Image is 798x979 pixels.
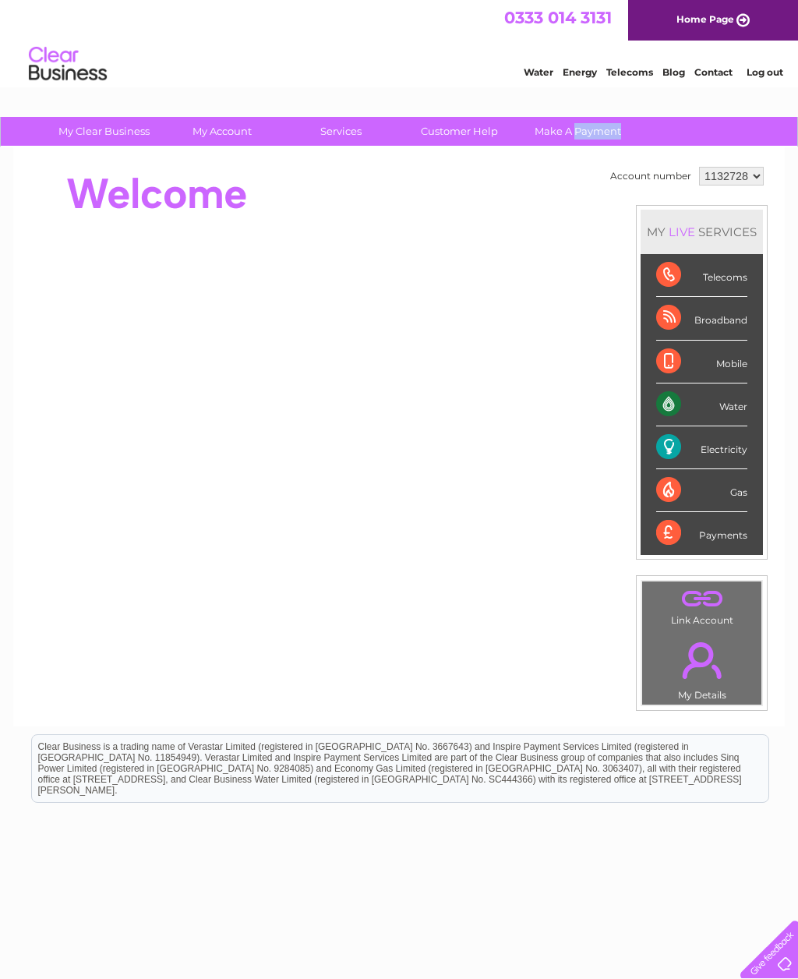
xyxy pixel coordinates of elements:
div: Mobile [656,341,747,383]
div: Telecoms [656,254,747,297]
div: Clear Business is a trading name of Verastar Limited (registered in [GEOGRAPHIC_DATA] No. 3667643... [32,9,768,76]
div: Water [656,383,747,426]
td: My Details [641,629,762,705]
img: logo.png [28,41,108,88]
a: Customer Help [395,117,524,146]
a: Services [277,117,405,146]
a: Blog [662,66,685,78]
a: My Account [158,117,287,146]
div: Gas [656,469,747,512]
a: 0333 014 3131 [504,8,612,27]
a: . [646,633,757,687]
div: Electricity [656,426,747,469]
a: Telecoms [606,66,653,78]
a: Make A Payment [514,117,642,146]
div: MY SERVICES [641,210,763,254]
a: Contact [694,66,733,78]
a: Water [524,66,553,78]
a: Log out [747,66,783,78]
a: . [646,585,757,613]
div: LIVE [666,224,698,239]
a: My Clear Business [40,117,168,146]
td: Link Account [641,581,762,630]
div: Broadband [656,297,747,340]
td: Account number [606,163,695,189]
div: Payments [656,512,747,554]
a: Energy [563,66,597,78]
